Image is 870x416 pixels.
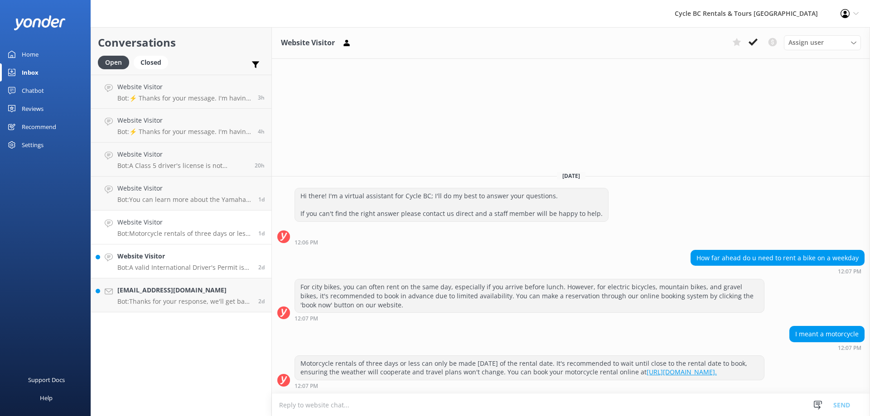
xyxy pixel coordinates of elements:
[22,45,39,63] div: Home
[117,162,248,170] p: Bot: A Class 5 driver's license is not sufficient to rent a motorcycle. You need a valid driver's...
[295,279,764,312] div: For city bikes, you can often rent on the same day, especially if you arrive before lunch. Howeve...
[258,230,265,237] span: Oct 04 2025 12:07pm (UTC -07:00) America/Tijuana
[117,82,251,92] h4: Website Visitor
[258,297,265,305] span: Oct 03 2025 12:00pm (UTC -07:00) America/Tijuana
[117,217,251,227] h4: Website Visitor
[295,188,608,221] div: Hi there! I'm a virtual assistant for Cycle BC; I'll do my best to answer your questions. If you ...
[22,100,43,118] div: Reviews
[98,56,129,69] div: Open
[98,34,265,51] h2: Conversations
[788,38,824,48] span: Assign user
[295,239,609,245] div: Oct 04 2025 12:06pm (UTC -07:00) America/Tijuana
[98,57,134,67] a: Open
[295,240,318,245] strong: 12:06 PM
[647,368,717,376] a: [URL][DOMAIN_NAME].
[91,177,271,210] a: Website VisitorBot:You can learn more about the Yamaha Tracer 9 GT, including rates, tech specs, ...
[295,316,318,321] strong: 12:07 PM
[838,345,861,351] strong: 12:07 PM
[117,285,251,295] h4: [EMAIL_ADDRESS][DOMAIN_NAME]
[91,143,271,177] a: Website VisitorBot:A Class 5 driver's license is not sufficient to rent a motorcycle. You need a ...
[117,251,251,261] h4: Website Visitor
[691,250,864,266] div: How far ahead do u need to rent a bike on a weekday
[28,371,65,389] div: Support Docs
[790,326,864,342] div: I meant a motorcycle
[117,149,248,159] h4: Website Visitor
[14,15,66,30] img: yonder-white-logo.png
[295,356,764,380] div: Motorcycle rentals of three days or less can only be made [DATE] of the rental date. It's recomme...
[258,128,265,135] span: Oct 06 2025 04:37am (UTC -07:00) America/Tijuana
[117,263,251,272] p: Bot: A valid International Driver's Permit is required for licenses that do not meet Canadian sta...
[258,196,265,203] span: Oct 04 2025 01:38pm (UTC -07:00) America/Tijuana
[255,162,265,169] span: Oct 05 2025 12:21pm (UTC -07:00) America/Tijuana
[22,63,39,81] div: Inbox
[22,136,43,154] div: Settings
[91,109,271,143] a: Website VisitorBot:⚡ Thanks for your message. I'm having a difficult time finding the right answe...
[557,172,585,180] span: [DATE]
[117,94,251,102] p: Bot: ⚡ Thanks for your message. I'm having a difficult time finding the right answer for you. Ple...
[91,244,271,278] a: Website VisitorBot:A valid International Driver's Permit is required for licenses that do not mee...
[91,75,271,109] a: Website VisitorBot:⚡ Thanks for your message. I'm having a difficult time finding the right answe...
[91,210,271,244] a: Website VisitorBot:Motorcycle rentals of three days or less can only be made [DATE] of the rental...
[117,297,251,306] p: Bot: Thanks for your response, we'll get back to you as soon as we can during opening hours.
[281,37,335,49] h3: Website Visitor
[91,278,271,312] a: [EMAIL_ADDRESS][DOMAIN_NAME]Bot:Thanks for your response, we'll get back to you as soon as we can...
[258,94,265,101] span: Oct 06 2025 05:50am (UTC -07:00) America/Tijuana
[295,383,318,389] strong: 12:07 PM
[784,35,861,50] div: Assign User
[134,57,173,67] a: Closed
[22,118,56,136] div: Recommend
[691,268,865,274] div: Oct 04 2025 12:07pm (UTC -07:00) America/Tijuana
[40,389,53,407] div: Help
[258,263,265,271] span: Oct 04 2025 03:01am (UTC -07:00) America/Tijuana
[117,196,251,204] p: Bot: You can learn more about the Yamaha Tracer 9 GT, including rates, tech specs, and bookings, ...
[789,344,865,351] div: Oct 04 2025 12:07pm (UTC -07:00) America/Tijuana
[117,115,251,125] h4: Website Visitor
[117,230,251,238] p: Bot: Motorcycle rentals of three days or less can only be made [DATE] of the rental date. It's re...
[838,269,861,274] strong: 12:07 PM
[22,81,44,100] div: Chatbot
[117,128,251,136] p: Bot: ⚡ Thanks for your message. I'm having a difficult time finding the right answer for you. Ple...
[117,183,251,193] h4: Website Visitor
[295,383,764,389] div: Oct 04 2025 12:07pm (UTC -07:00) America/Tijuana
[134,56,168,69] div: Closed
[295,315,764,321] div: Oct 04 2025 12:07pm (UTC -07:00) America/Tijuana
